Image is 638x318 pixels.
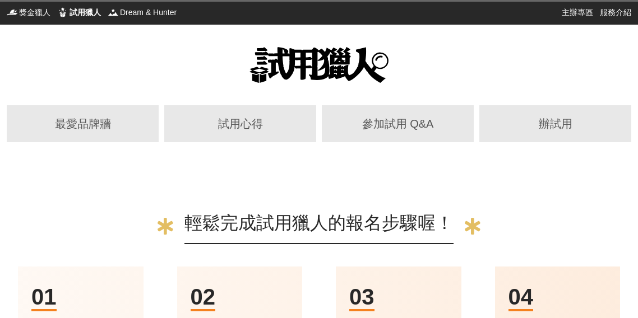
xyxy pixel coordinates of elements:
span: 03 [349,284,375,311]
div: 辦試用 [489,115,621,132]
a: 試用獵人試用獵人 [57,7,101,18]
a: 辦試用 [479,105,631,142]
span: Dream & Hunter [120,7,177,18]
span: 獎金獵人 [19,7,50,18]
a: 獎金獵人獎金獵人 [7,7,50,18]
img: Dream & Hunter [108,7,119,18]
img: 試用獵人 [57,7,68,18]
a: Dream & HunterDream & Hunter [108,7,177,18]
span: 試用獵人 [70,7,101,18]
span: 04 [508,284,534,311]
span: 02 [191,284,216,311]
img: 試用獵人 [249,47,389,83]
span: 01 [31,284,57,311]
div: 試用心得 [174,115,306,132]
div: 最愛品牌牆 [17,115,149,132]
div: 參加試用 Q&A [332,115,464,132]
div: 輕鬆完成試用獵人的報名步驟喔！ [184,209,454,244]
a: 服務介紹 [600,7,631,18]
a: 主辦專區 [562,7,593,18]
img: 獎金獵人 [7,7,18,18]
